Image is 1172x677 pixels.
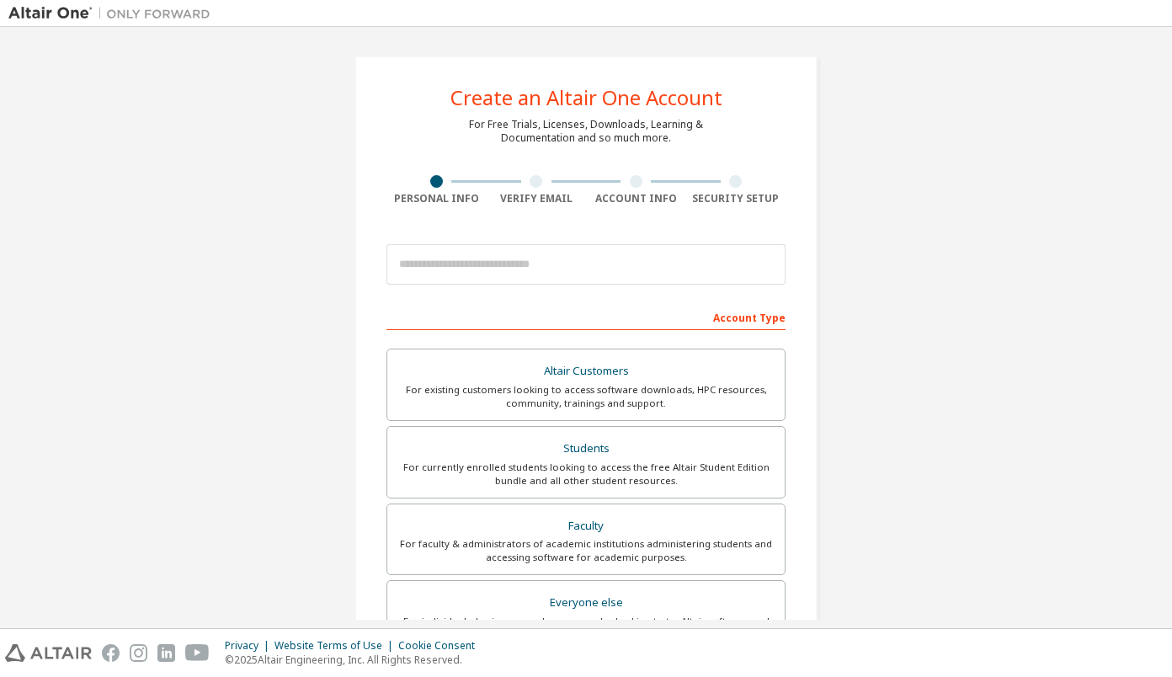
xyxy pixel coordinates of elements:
div: Security Setup [686,192,786,205]
img: linkedin.svg [157,644,175,662]
div: For faculty & administrators of academic institutions administering students and accessing softwa... [397,537,775,564]
div: Create an Altair One Account [450,88,722,108]
div: For existing customers looking to access software downloads, HPC resources, community, trainings ... [397,383,775,410]
img: altair_logo.svg [5,644,92,662]
div: Everyone else [397,591,775,615]
div: Personal Info [386,192,487,205]
div: Account Type [386,303,786,330]
div: Verify Email [487,192,587,205]
img: youtube.svg [185,644,210,662]
p: © 2025 Altair Engineering, Inc. All Rights Reserved. [225,653,485,667]
div: For Free Trials, Licenses, Downloads, Learning & Documentation and so much more. [469,118,703,145]
div: Cookie Consent [398,639,485,653]
div: Website Terms of Use [274,639,398,653]
div: Altair Customers [397,360,775,383]
div: Privacy [225,639,274,653]
img: facebook.svg [102,644,120,662]
img: Altair One [8,5,219,22]
div: Account Info [586,192,686,205]
div: Faculty [397,514,775,538]
img: instagram.svg [130,644,147,662]
div: For individuals, businesses and everyone else looking to try Altair software and explore our prod... [397,615,775,642]
div: For currently enrolled students looking to access the free Altair Student Edition bundle and all ... [397,461,775,488]
div: Students [397,437,775,461]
